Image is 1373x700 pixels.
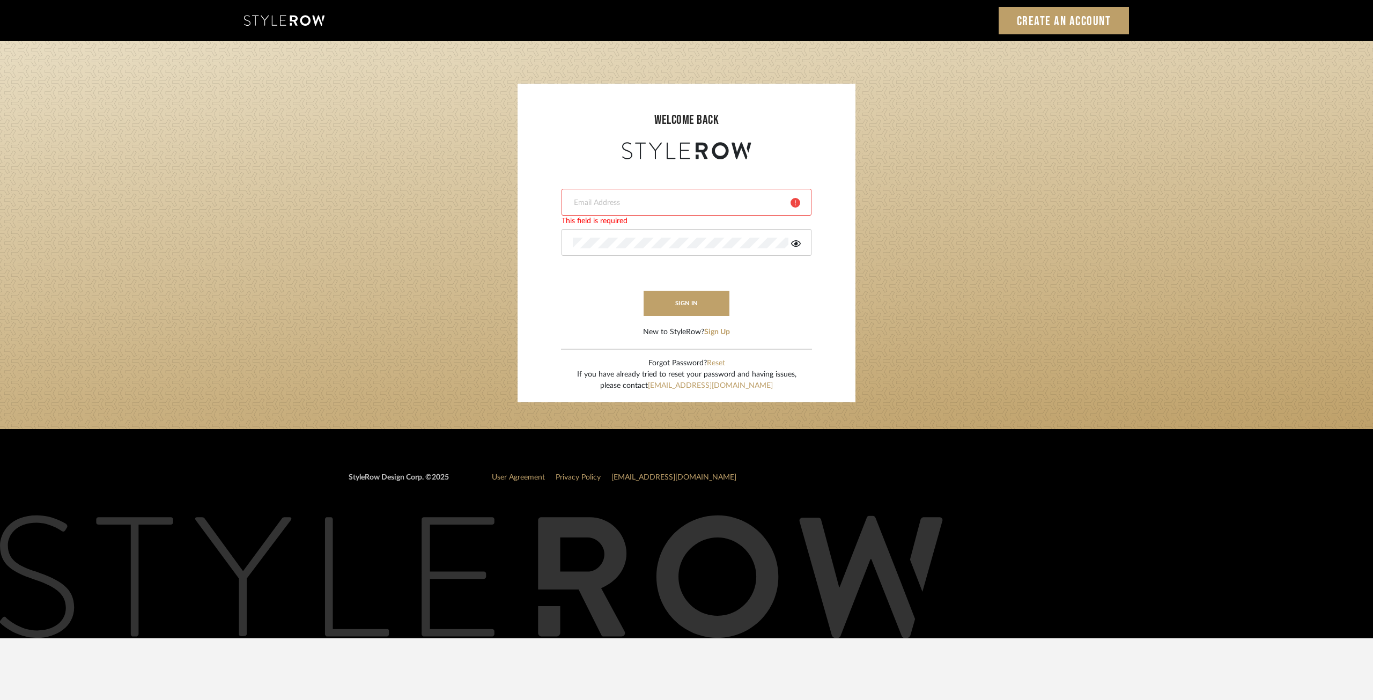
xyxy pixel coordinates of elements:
a: User Agreement [492,474,545,481]
a: Privacy Policy [556,474,601,481]
button: Sign Up [704,327,730,338]
button: sign in [644,291,729,316]
div: welcome back [528,110,845,130]
div: This field is required [562,216,811,227]
a: [EMAIL_ADDRESS][DOMAIN_NAME] [611,474,736,481]
a: [EMAIL_ADDRESS][DOMAIN_NAME] [648,382,773,389]
button: Reset [707,358,725,369]
div: If you have already tried to reset your password and having issues, please contact [577,369,796,392]
div: StyleRow Design Corp. ©2025 [349,472,449,492]
a: Create an Account [999,7,1130,34]
input: Email Address [573,197,783,208]
div: New to StyleRow? [643,327,730,338]
div: Forgot Password? [577,358,796,369]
